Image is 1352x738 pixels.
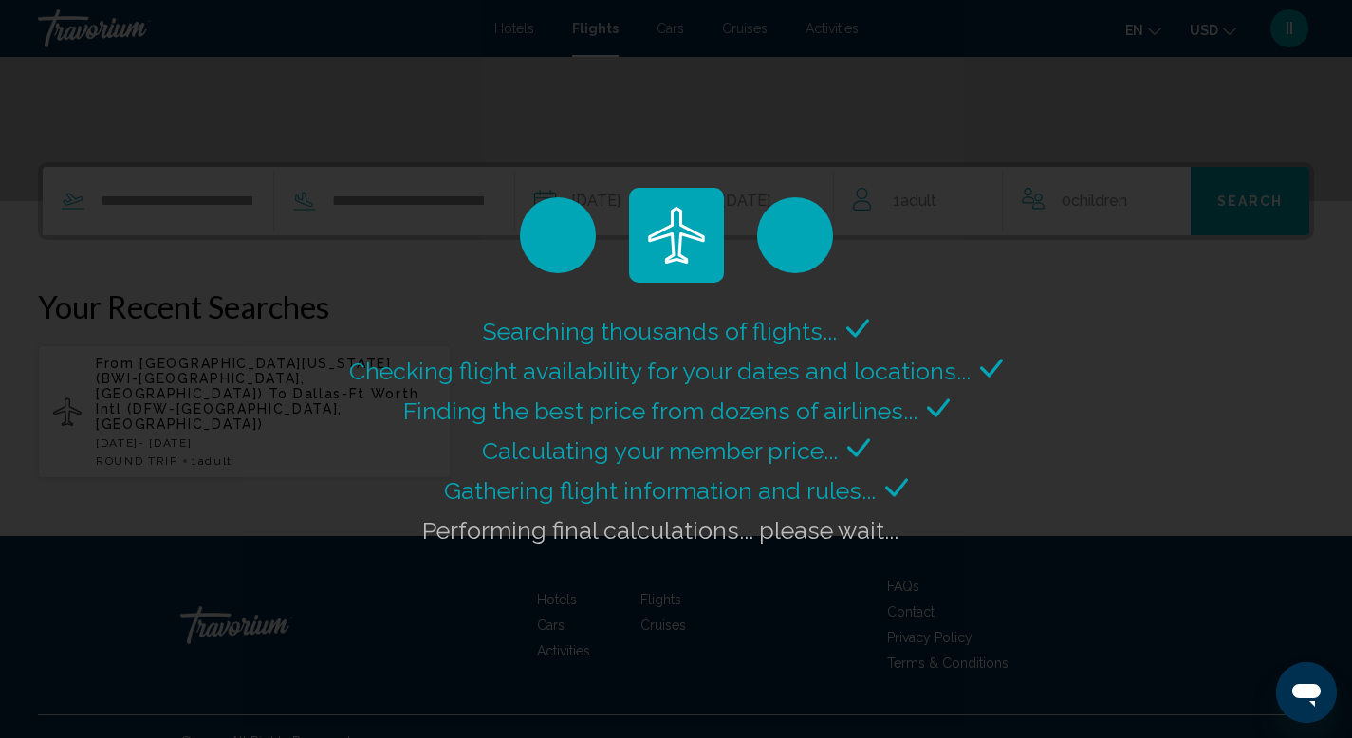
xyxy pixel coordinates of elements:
span: Checking flight availability for your dates and locations... [349,357,971,385]
span: Calculating your member price... [482,436,838,465]
iframe: Button to launch messaging window [1276,662,1337,723]
span: Searching thousands of flights... [483,317,837,345]
span: Finding the best price from dozens of airlines... [403,397,917,425]
span: Gathering flight information and rules... [444,476,876,505]
span: Performing final calculations... please wait... [422,516,898,544]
